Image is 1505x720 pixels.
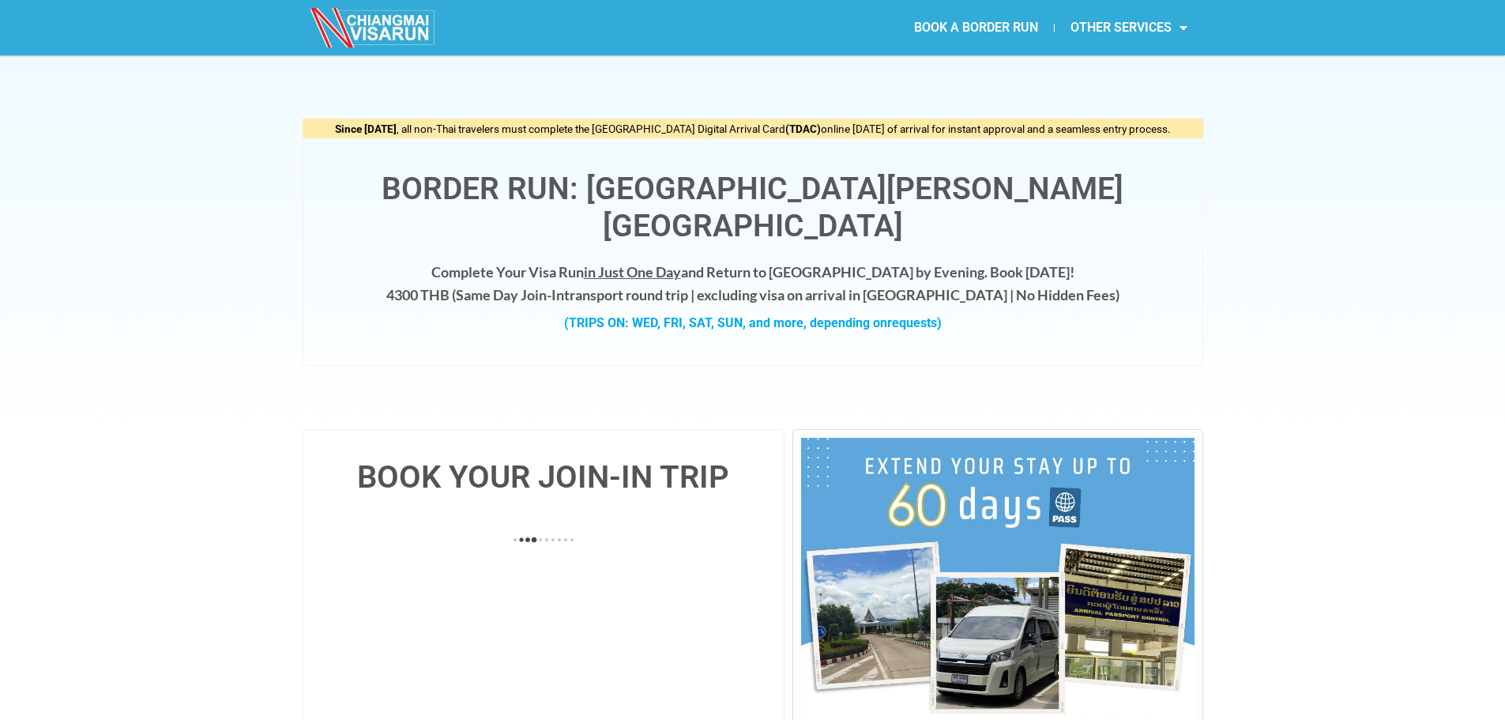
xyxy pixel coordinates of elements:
strong: Same Day Join-In [456,286,564,303]
a: BOOK A BORDER RUN [898,9,1054,46]
span: , all non-Thai travelers must complete the [GEOGRAPHIC_DATA] Digital Arrival Card online [DATE] o... [335,123,1171,135]
h4: Complete Your Visa Run and Return to [GEOGRAPHIC_DATA] by Evening. Book [DATE]! 4300 THB ( transp... [319,261,1187,307]
h4: BOOK YOUR JOIN-IN TRIP [319,462,769,493]
strong: Since [DATE] [335,123,397,135]
span: requests) [887,315,942,330]
h1: Border Run: [GEOGRAPHIC_DATA][PERSON_NAME][GEOGRAPHIC_DATA] [319,171,1187,245]
span: in Just One Day [584,263,681,281]
strong: (TRIPS ON: WED, FRI, SAT, SUN, and more, depending on [564,315,942,330]
a: OTHER SERVICES [1055,9,1203,46]
nav: Menu [753,9,1203,46]
strong: (TDAC) [785,123,821,135]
